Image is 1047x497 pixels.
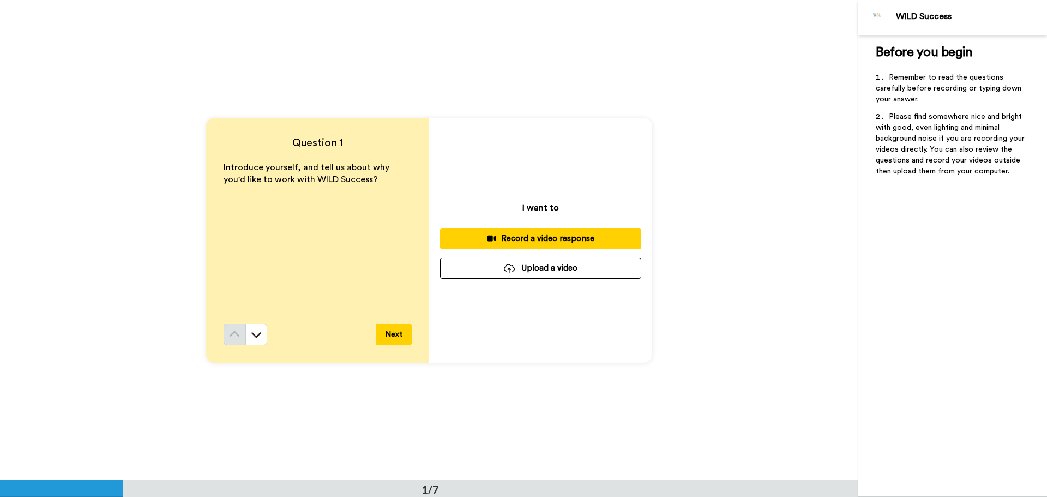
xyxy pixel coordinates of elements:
[440,258,641,279] button: Upload a video
[376,324,412,345] button: Next
[876,74,1024,103] span: Remember to read the questions carefully before recording or typing down your answer.
[522,201,559,214] p: I want to
[876,113,1027,175] span: Please find somewhere nice and bright with good, even lighting and minimal background noise if yo...
[896,11,1046,22] div: WILD Success
[876,46,972,59] span: Before you begin
[224,163,392,184] span: Introduce yourself, and tell us about why you'd like to work with WILD Success?
[449,233,633,244] div: Record a video response
[440,228,641,249] button: Record a video response
[404,482,456,497] div: 1/7
[864,4,890,31] img: Profile Image
[224,135,412,151] h4: Question 1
